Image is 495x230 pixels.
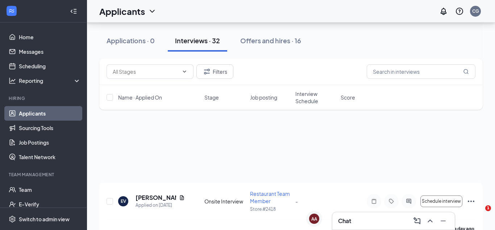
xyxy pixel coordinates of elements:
button: ComposeMessage [411,215,423,227]
p: Store #2418 [250,206,291,212]
a: Home [19,30,81,44]
div: Onsite Interview [204,198,245,205]
a: Scheduling [19,59,81,73]
div: EV [121,198,126,204]
svg: ComposeMessage [413,217,421,225]
button: ChevronUp [424,215,436,227]
span: Interview Schedule [295,90,336,105]
svg: Ellipses [467,197,475,206]
div: CG [472,8,479,14]
a: Team [19,182,81,197]
div: Offers and hires · 16 [240,36,301,45]
span: Name · Applied On [118,94,162,101]
a: Messages [19,44,81,59]
div: Interviews · 32 [175,36,220,45]
div: Applications · 0 [107,36,155,45]
svg: ChevronUp [426,217,434,225]
svg: WorkstreamLogo [8,7,15,15]
span: 1 [485,205,491,211]
svg: QuestionInfo [455,7,464,16]
span: Schedule interview [422,199,461,204]
svg: Settings [9,215,16,223]
button: Filter Filters [196,64,233,79]
h1: Applicants [99,5,145,17]
svg: ActiveChat [404,198,413,204]
input: All Stages [113,68,179,76]
span: Stage [204,94,219,101]
button: Schedule interview [420,195,462,207]
span: Job posting [250,94,277,101]
svg: ChevronDown [182,69,187,74]
div: Team Management [9,172,79,178]
svg: Filter [203,67,211,76]
svg: Analysis [9,77,16,84]
div: Switch to admin view [19,215,70,223]
svg: Tag [387,198,396,204]
iframe: Intercom live chat [470,205,488,223]
div: Applied on [DATE] [136,202,185,209]
span: Score [341,94,355,101]
svg: Document [179,195,185,201]
a: Talent Network [19,150,81,164]
svg: Notifications [439,7,448,16]
svg: MagnifyingGlass [463,69,469,74]
div: Hiring [9,95,79,101]
a: Applicants [19,106,81,121]
h3: Chat [338,217,351,225]
div: AA [311,216,317,222]
svg: ChevronDown [148,7,157,16]
span: Restaurant Team Member [250,190,290,204]
span: - [295,198,298,205]
a: E-Verify [19,197,81,211]
h5: [PERSON_NAME] [136,194,176,202]
button: Minimize [437,215,449,227]
svg: Note [370,198,378,204]
svg: Collapse [70,8,77,15]
input: Search in interviews [367,64,475,79]
div: Reporting [19,77,81,84]
a: Sourcing Tools [19,121,81,135]
svg: Minimize [439,217,448,225]
a: Job Postings [19,135,81,150]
